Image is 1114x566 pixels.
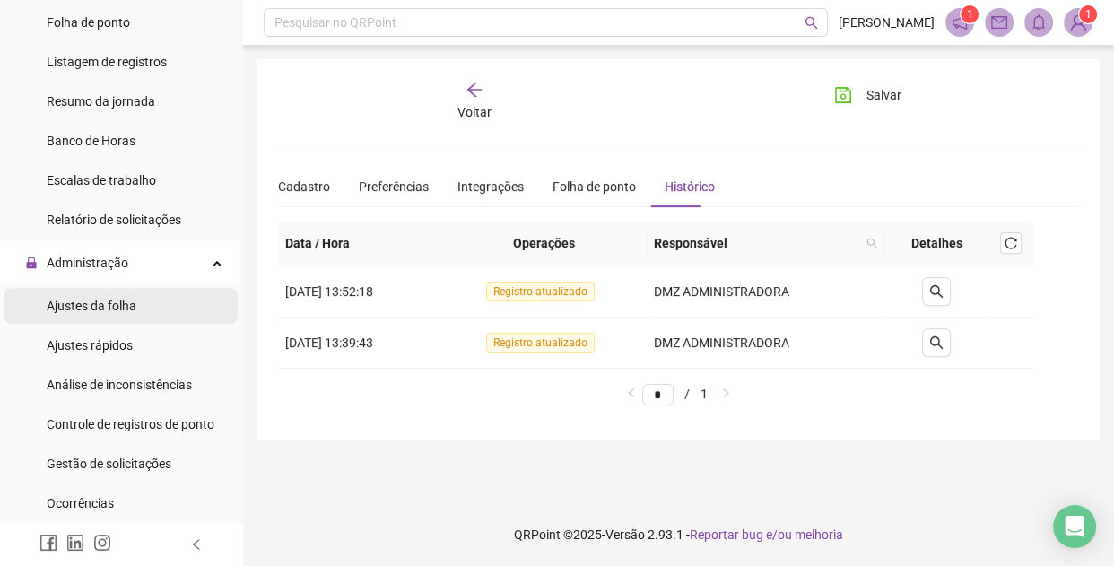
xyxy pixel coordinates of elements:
[967,8,973,21] span: 1
[654,233,859,253] span: Responsável
[457,105,492,119] span: Voltar
[1005,237,1017,249] span: reload
[621,383,642,405] button: left
[47,55,167,69] span: Listagem de registros
[884,222,988,266] th: Detalhes
[457,177,524,196] div: Integrações
[834,86,852,104] span: save
[47,134,135,148] span: Banco de Horas
[47,338,133,353] span: Ajustes rápidos
[47,457,171,471] span: Gestão de solicitações
[929,284,944,299] span: search
[863,230,881,257] span: search
[93,534,111,552] span: instagram
[991,14,1007,30] span: mail
[1053,505,1096,548] div: Open Intercom Messenger
[47,417,214,431] span: Controle de registros de ponto
[25,257,38,269] span: lock
[665,177,715,196] div: Histórico
[647,318,884,369] td: DMZ ADMINISTRADORA
[626,387,637,398] span: left
[929,335,944,350] span: search
[1031,14,1047,30] span: bell
[242,503,1114,566] footer: QRPoint © 2025 - 2.93.1 -
[720,387,731,398] span: right
[1065,9,1092,36] img: 94659
[690,527,843,542] span: Reportar bug e/ou melhoria
[47,299,136,313] span: Ajustes da folha
[486,333,595,353] span: Registro atualizado
[278,318,440,369] td: [DATE] 13:39:43
[866,238,877,248] span: search
[47,15,130,30] span: Folha de ponto
[47,94,155,109] span: Resumo da jornada
[553,177,636,196] div: Folha de ponto
[47,173,156,187] span: Escalas de trabalho
[839,13,935,32] span: [PERSON_NAME]
[642,383,708,405] li: 1/1
[805,16,818,30] span: search
[278,177,330,196] div: Cadastro
[1085,8,1092,21] span: 1
[278,266,440,318] td: [DATE] 13:52:18
[278,222,440,266] th: Data / Hora
[66,534,84,552] span: linkedin
[466,81,483,99] span: arrow-left
[621,383,642,405] li: Página anterior
[47,496,114,510] span: Ocorrências
[440,222,647,266] th: Operações
[866,85,901,105] span: Salvar
[605,527,645,542] span: Versão
[1079,5,1097,23] sup: Atualize o seu contato no menu Meus Dados
[715,383,736,405] li: Próxima página
[684,387,690,401] span: /
[47,378,192,392] span: Análise de inconsistências
[952,14,968,30] span: notification
[190,538,203,551] span: left
[47,256,128,270] span: Administração
[359,179,429,194] span: Preferências
[47,213,181,227] span: Relatório de solicitações
[821,81,915,109] button: Salvar
[39,534,57,552] span: facebook
[647,266,884,318] td: DMZ ADMINISTRADORA
[486,282,595,301] span: Registro atualizado
[961,5,979,23] sup: 1
[715,383,736,405] button: right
